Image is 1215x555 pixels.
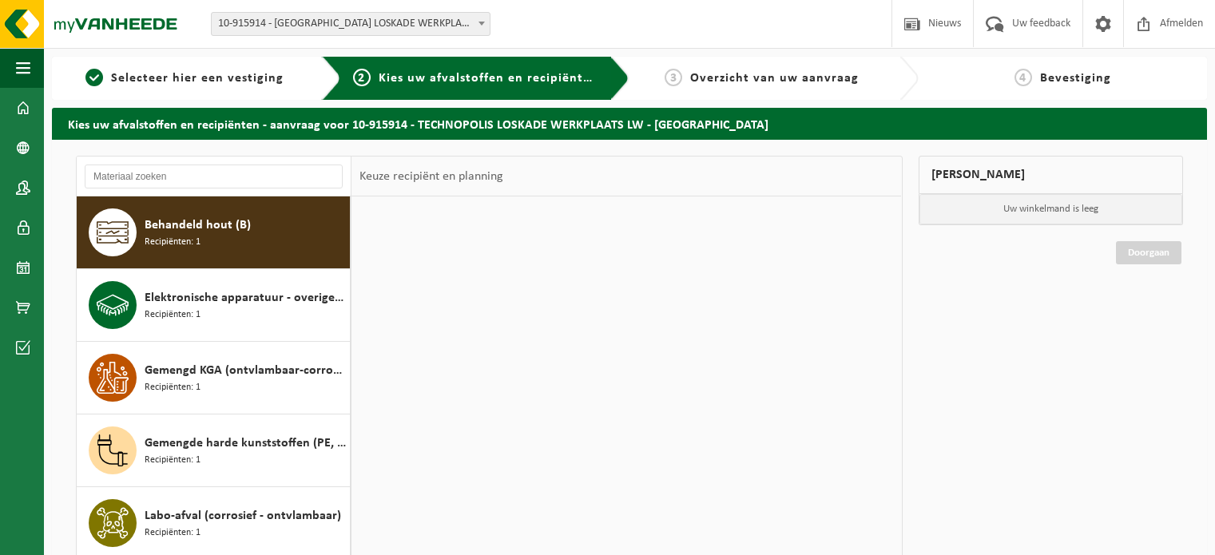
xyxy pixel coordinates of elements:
[60,69,309,88] a: 1Selecteer hier een vestiging
[1014,69,1032,86] span: 4
[351,157,511,196] div: Keuze recipiënt en planning
[145,361,346,380] span: Gemengd KGA (ontvlambaar-corrosief)
[52,108,1207,139] h2: Kies uw afvalstoffen en recipiënten - aanvraag voor 10-915914 - TECHNOPOLIS LOSKADE WERKPLAATS LW...
[145,235,201,250] span: Recipiënten: 1
[211,12,490,36] span: 10-915914 - TECHNOPOLIS LOSKADE WERKPLAATS LW - MECHELEN
[85,69,103,86] span: 1
[77,269,351,342] button: Elektronische apparatuur - overige (OVE) Recipiënten: 1
[145,434,346,453] span: Gemengde harde kunststoffen (PE, PP en PVC), recycleerbaar (industrieel)
[145,216,251,235] span: Behandeld hout (B)
[212,13,490,35] span: 10-915914 - TECHNOPOLIS LOSKADE WERKPLAATS LW - MECHELEN
[1116,241,1181,264] a: Doorgaan
[145,453,201,468] span: Recipiënten: 1
[145,525,201,541] span: Recipiënten: 1
[919,156,1184,194] div: [PERSON_NAME]
[145,380,201,395] span: Recipiënten: 1
[111,72,284,85] span: Selecteer hier een vestiging
[1040,72,1111,85] span: Bevestiging
[85,165,343,188] input: Materiaal zoeken
[77,414,351,487] button: Gemengde harde kunststoffen (PE, PP en PVC), recycleerbaar (industrieel) Recipiënten: 1
[77,196,351,269] button: Behandeld hout (B) Recipiënten: 1
[379,72,598,85] span: Kies uw afvalstoffen en recipiënten
[353,69,371,86] span: 2
[77,342,351,414] button: Gemengd KGA (ontvlambaar-corrosief) Recipiënten: 1
[145,288,346,307] span: Elektronische apparatuur - overige (OVE)
[145,307,201,323] span: Recipiënten: 1
[690,72,859,85] span: Overzicht van uw aanvraag
[145,506,341,525] span: Labo-afval (corrosief - ontvlambaar)
[919,194,1183,224] p: Uw winkelmand is leeg
[665,69,682,86] span: 3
